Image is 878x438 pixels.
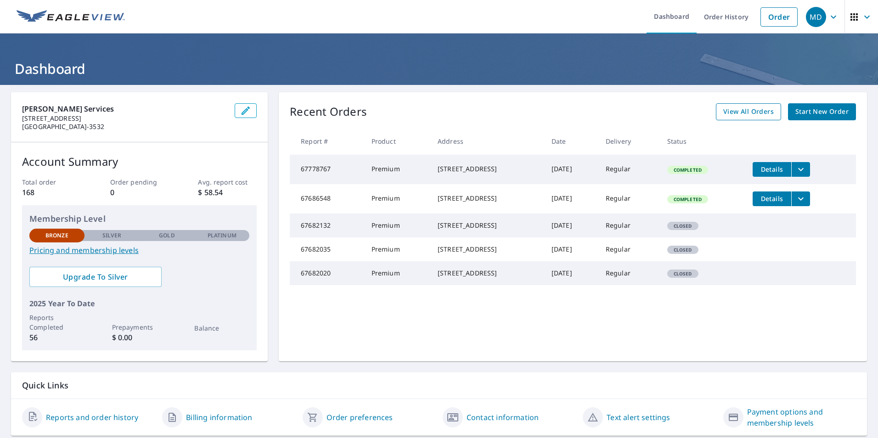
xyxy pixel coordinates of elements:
a: Contact information [467,412,539,423]
span: Completed [668,167,707,173]
a: Order [760,7,798,27]
span: View All Orders [723,106,774,118]
th: Status [660,128,745,155]
p: [STREET_ADDRESS] [22,114,227,123]
div: [STREET_ADDRESS] [438,269,537,278]
td: 67778767 [290,155,364,184]
td: Regular [598,237,660,261]
p: 168 [22,187,81,198]
button: detailsBtn-67686548 [753,191,791,206]
p: 2025 Year To Date [29,298,249,309]
td: 67682035 [290,237,364,261]
td: 67686548 [290,184,364,213]
button: detailsBtn-67778767 [753,162,791,177]
td: 67682132 [290,213,364,237]
p: Avg. report cost [198,177,257,187]
div: [STREET_ADDRESS] [438,164,537,174]
a: Billing information [186,412,252,423]
th: Date [544,128,598,155]
p: Membership Level [29,213,249,225]
td: [DATE] [544,184,598,213]
span: Details [758,165,786,174]
p: Prepayments [112,322,167,332]
a: Text alert settings [607,412,670,423]
td: Regular [598,261,660,285]
td: [DATE] [544,155,598,184]
a: View All Orders [716,103,781,120]
p: [GEOGRAPHIC_DATA]-3532 [22,123,227,131]
td: [DATE] [544,237,598,261]
td: [DATE] [544,261,598,285]
img: EV Logo [17,10,125,24]
h1: Dashboard [11,59,867,78]
span: Closed [668,270,698,277]
p: Total order [22,177,81,187]
td: Regular [598,184,660,213]
p: Recent Orders [290,103,367,120]
p: $ 0.00 [112,332,167,343]
div: MD [806,7,826,27]
p: Bronze [45,231,68,240]
p: 0 [110,187,169,198]
td: Premium [364,184,430,213]
button: filesDropdownBtn-67686548 [791,191,810,206]
p: Order pending [110,177,169,187]
span: Start New Order [795,106,849,118]
p: Platinum [208,231,236,240]
span: Closed [668,247,698,253]
button: filesDropdownBtn-67778767 [791,162,810,177]
span: Closed [668,223,698,229]
td: Regular [598,155,660,184]
p: $ 58.54 [198,187,257,198]
span: Completed [668,196,707,202]
td: 67682020 [290,261,364,285]
a: Upgrade To Silver [29,267,162,287]
div: [STREET_ADDRESS] [438,245,537,254]
span: Upgrade To Silver [37,272,154,282]
a: Pricing and membership levels [29,245,249,256]
p: Silver [102,231,122,240]
p: Reports Completed [29,313,84,332]
td: [DATE] [544,213,598,237]
p: 56 [29,332,84,343]
a: Order preferences [326,412,393,423]
p: [PERSON_NAME] Services [22,103,227,114]
th: Address [430,128,544,155]
a: Start New Order [788,103,856,120]
div: [STREET_ADDRESS] [438,194,537,203]
th: Product [364,128,430,155]
p: Balance [194,323,249,333]
div: [STREET_ADDRESS] [438,221,537,230]
th: Report # [290,128,364,155]
p: Quick Links [22,380,856,391]
td: Premium [364,213,430,237]
th: Delivery [598,128,660,155]
td: Premium [364,237,430,261]
a: Reports and order history [46,412,138,423]
span: Details [758,194,786,203]
td: Regular [598,213,660,237]
a: Payment options and membership levels [747,406,856,428]
p: Gold [159,231,174,240]
p: Account Summary [22,153,257,170]
td: Premium [364,261,430,285]
td: Premium [364,155,430,184]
